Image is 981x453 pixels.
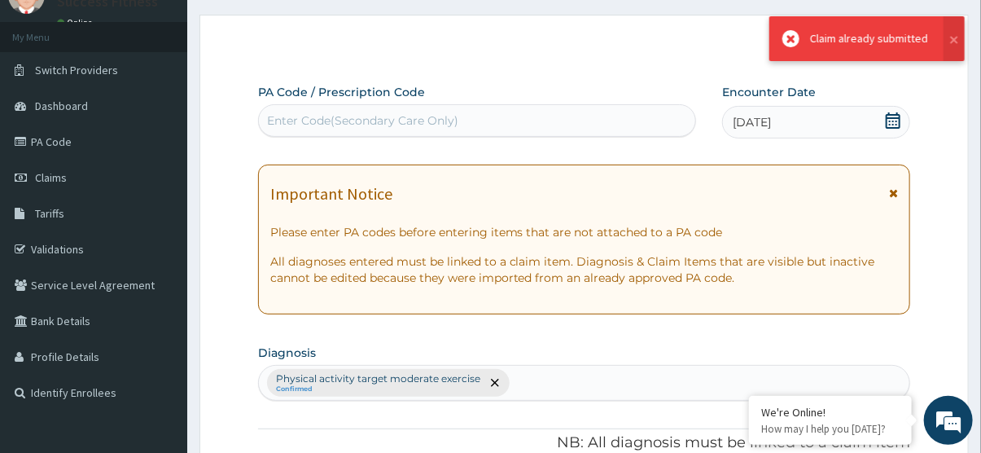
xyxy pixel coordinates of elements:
h1: Important Notice [270,185,392,203]
span: We're online! [94,128,225,292]
img: d_794563401_company_1708531726252_794563401 [30,81,66,122]
span: Claims [35,170,67,185]
p: How may I help you today? [761,422,900,436]
label: Diagnosis [258,345,316,361]
label: PA Code / Prescription Code [258,84,425,100]
span: [DATE] [733,114,771,130]
div: Chat with us now [85,91,274,112]
textarea: Type your message and hit 'Enter' [8,290,310,347]
a: Online [57,17,96,29]
span: Dashboard [35,99,88,113]
span: Tariffs [35,206,64,221]
div: We're Online! [761,405,900,420]
span: Switch Providers [35,63,118,77]
div: Minimize live chat window [267,8,306,47]
label: Encounter Date [722,84,816,100]
p: All diagnoses entered must be linked to a claim item. Diagnosis & Claim Items that are visible bu... [270,253,899,286]
div: Claim already submitted [810,30,928,47]
p: Please enter PA codes before entering items that are not attached to a PA code [270,224,899,240]
p: Step 2 of 2 [258,40,911,58]
div: Enter Code(Secondary Care Only) [267,112,458,129]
